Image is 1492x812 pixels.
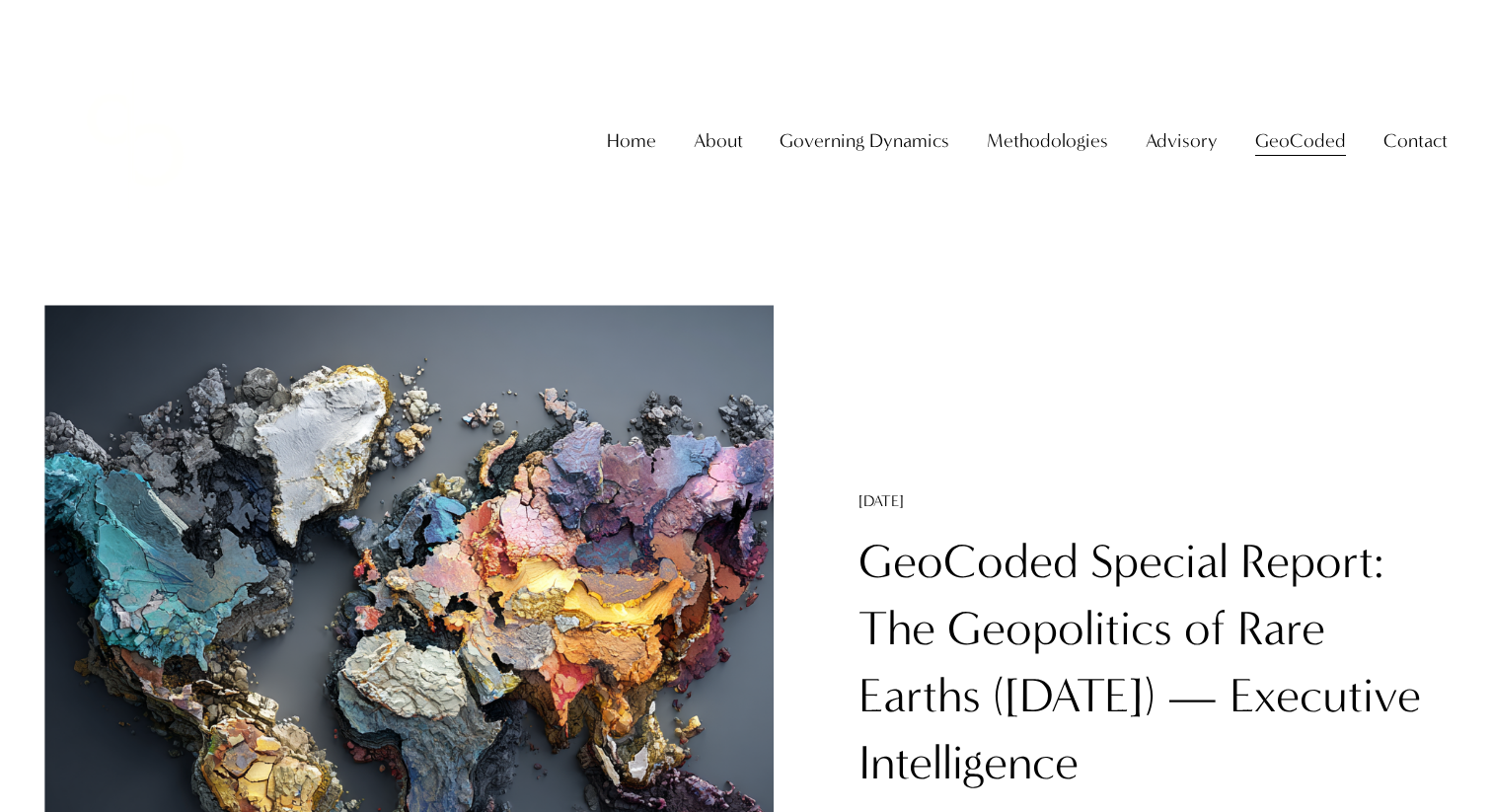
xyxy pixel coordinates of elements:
a: folder dropdown [1255,121,1346,160]
a: folder dropdown [987,121,1108,160]
span: Contact [1383,123,1448,158]
span: Governing Dynamics [780,123,949,158]
a: folder dropdown [1146,121,1218,160]
a: folder dropdown [1383,121,1448,160]
span: Advisory [1146,123,1218,158]
span: GeoCoded [1255,123,1346,158]
time: [DATE] [858,493,905,509]
a: GeoCoded Special Report: The Geopolitics of Rare Earths ([DATE]) — Executive Intelligence [858,534,1421,791]
a: folder dropdown [780,121,949,160]
span: About [694,123,743,158]
a: Home [607,121,656,160]
a: folder dropdown [694,121,743,160]
span: Methodologies [987,123,1108,158]
img: Christopher Sanchez &amp; Co. [44,49,226,231]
